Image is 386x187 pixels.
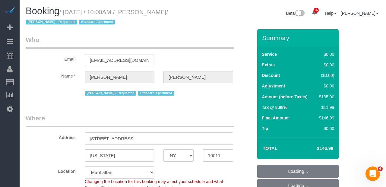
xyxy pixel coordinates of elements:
[341,11,378,16] a: [PERSON_NAME]
[317,125,334,132] div: $0.00
[317,51,334,57] div: $0.00
[317,115,334,121] div: $146.99
[21,54,80,62] label: Email
[378,166,383,171] span: 6
[262,83,285,89] label: Adjustment
[295,10,305,17] img: New interface
[314,8,319,13] span: 26
[262,51,277,57] label: Service
[203,149,233,162] input: Zip Code
[299,146,333,151] h4: $146.99
[262,62,275,68] label: Extras
[26,9,168,26] small: / [DATE] / 10:00AM / [PERSON_NAME]
[262,104,287,110] label: Tax @ 8.88%
[317,104,334,110] div: $11.99
[262,34,336,41] h3: Summary
[163,71,233,83] input: Last Name
[85,91,136,96] span: [PERSON_NAME] - Requested
[21,132,80,141] label: Address
[26,114,234,127] legend: Where
[262,125,268,132] label: Tip
[262,72,280,78] label: Discount
[26,6,59,16] span: Booking
[309,6,321,19] a: 26
[325,11,337,16] a: Help
[286,11,305,16] a: Beta
[365,166,380,181] iframe: Intercom live chat
[26,20,77,24] span: [PERSON_NAME] - Requested
[4,6,16,14] img: Automaid Logo
[317,62,334,68] div: $0.00
[317,83,334,89] div: $0.00
[317,72,334,78] div: ($0.00)
[21,71,80,79] label: Name *
[85,71,154,83] input: First Name
[79,20,115,24] span: Standard Apartment
[263,146,277,151] strong: Total
[85,54,154,66] input: Email
[317,94,334,100] div: $135.00
[262,115,289,121] label: Final Amount
[262,94,307,100] label: Amount (before Taxes)
[21,166,80,174] label: Location
[138,91,174,96] span: Standard Apartment
[85,149,154,162] input: City
[26,35,234,49] legend: Who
